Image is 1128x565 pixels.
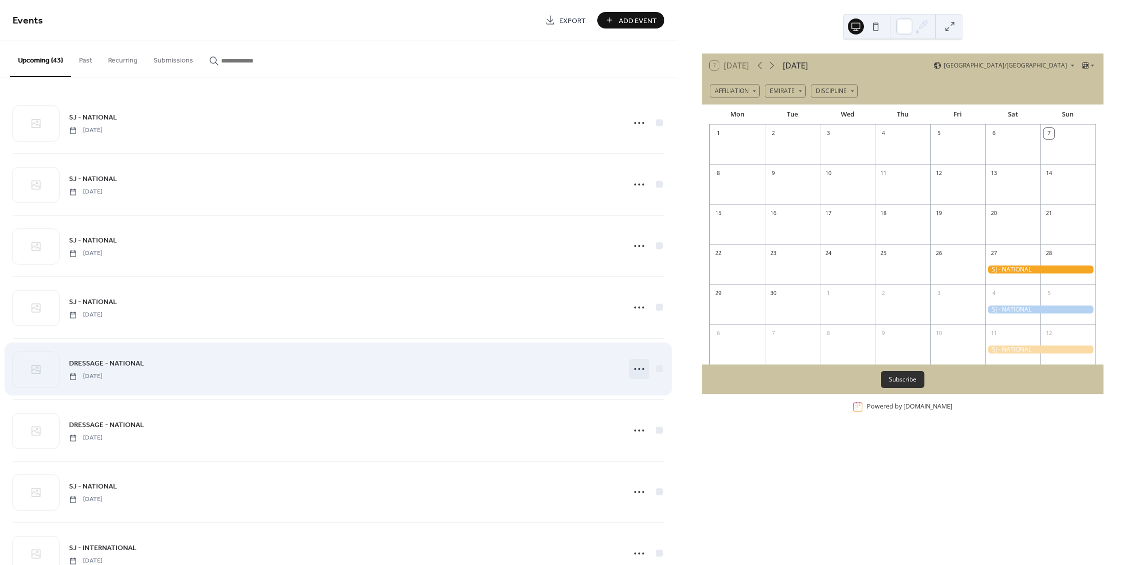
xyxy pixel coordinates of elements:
[69,495,103,504] span: [DATE]
[146,40,201,76] button: Submissions
[985,104,1040,124] div: Sat
[878,168,889,179] div: 11
[768,328,779,339] div: 7
[820,104,875,124] div: Wed
[1043,248,1054,259] div: 28
[69,372,103,381] span: [DATE]
[69,249,103,258] span: [DATE]
[1043,328,1054,339] div: 12
[930,104,985,124] div: Fri
[903,402,952,410] a: [DOMAIN_NAME]
[69,235,117,246] span: SJ - NATIONAL
[933,128,944,139] div: 5
[69,357,144,369] a: DRESSAGE - NATIONAL
[619,15,657,26] span: Add Event
[69,543,137,553] span: SJ - INTERNATIONAL
[985,265,1095,274] div: SJ - NATIONAL
[69,310,103,319] span: [DATE]
[69,433,103,442] span: [DATE]
[988,328,999,339] div: 11
[69,234,117,246] a: SJ - NATIONAL
[878,288,889,299] div: 2
[559,15,586,26] span: Export
[69,480,117,492] a: SJ - NATIONAL
[988,128,999,139] div: 6
[768,288,779,299] div: 30
[713,168,724,179] div: 8
[713,328,724,339] div: 6
[69,419,144,430] a: DRESSAGE - NATIONAL
[13,11,43,30] span: Events
[713,248,724,259] div: 22
[878,328,889,339] div: 9
[100,40,146,76] button: Recurring
[713,128,724,139] div: 1
[69,542,137,553] a: SJ - INTERNATIONAL
[69,173,117,184] a: SJ - NATIONAL
[768,168,779,179] div: 9
[988,208,999,219] div: 20
[823,248,834,259] div: 24
[69,187,103,196] span: [DATE]
[933,168,944,179] div: 12
[867,402,952,410] div: Powered by
[71,40,100,76] button: Past
[988,248,999,259] div: 27
[933,288,944,299] div: 3
[710,104,765,124] div: Mon
[69,112,117,123] span: SJ - NATIONAL
[69,111,117,123] a: SJ - NATIONAL
[69,420,144,430] span: DRESSAGE - NATIONAL
[538,12,593,28] a: Export
[768,208,779,219] div: 16
[881,371,924,388] button: Subscribe
[823,328,834,339] div: 8
[713,288,724,299] div: 29
[69,481,117,492] span: SJ - NATIONAL
[933,248,944,259] div: 26
[69,174,117,184] span: SJ - NATIONAL
[823,208,834,219] div: 17
[878,248,889,259] div: 25
[768,248,779,259] div: 23
[768,128,779,139] div: 2
[713,208,724,219] div: 15
[985,305,1095,314] div: SJ - NATIONAL
[69,297,117,307] span: SJ - NATIONAL
[783,59,808,71] div: [DATE]
[597,12,664,28] button: Add Event
[875,104,930,124] div: Thu
[1043,128,1054,139] div: 7
[69,126,103,135] span: [DATE]
[985,345,1095,354] div: SJ - NATIONAL
[988,168,999,179] div: 13
[933,208,944,219] div: 19
[10,40,71,77] button: Upcoming (43)
[823,288,834,299] div: 1
[988,288,999,299] div: 4
[69,358,144,369] span: DRESSAGE - NATIONAL
[944,62,1067,68] span: [GEOGRAPHIC_DATA]/[GEOGRAPHIC_DATA]
[823,168,834,179] div: 10
[1040,104,1095,124] div: Sun
[933,328,944,339] div: 10
[765,104,820,124] div: Tue
[823,128,834,139] div: 3
[1043,208,1054,219] div: 21
[878,128,889,139] div: 4
[69,296,117,307] a: SJ - NATIONAL
[1043,288,1054,299] div: 5
[878,208,889,219] div: 18
[1043,168,1054,179] div: 14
